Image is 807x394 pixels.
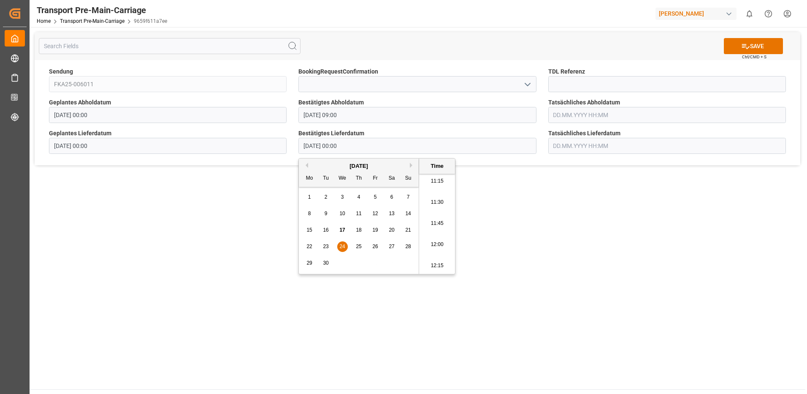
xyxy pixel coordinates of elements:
div: Choose Tuesday, September 30th, 2025 [321,258,331,268]
span: BookingRequestConfirmation [298,67,378,76]
span: 6 [390,194,393,200]
div: Tu [321,173,331,184]
span: Geplantes Lieferdatum [49,129,111,138]
div: [DATE] [299,162,419,170]
li: 12:15 [419,255,455,276]
span: Bestätigtes Abholdatum [298,98,364,107]
span: 5 [374,194,377,200]
div: Choose Monday, September 1st, 2025 [304,192,315,202]
span: 17 [339,227,345,233]
a: Transport Pre-Main-Carriage [60,18,125,24]
span: 28 [405,244,411,249]
input: Search Fields [39,38,301,54]
span: 9 [325,211,328,216]
span: Geplantes Abholdatum [49,98,111,107]
div: Choose Saturday, September 6th, 2025 [387,192,397,202]
span: 13 [389,211,394,216]
span: Tatsächliches Lieferdatum [548,129,620,138]
span: 27 [389,244,394,249]
span: 21 [405,227,411,233]
div: Choose Saturday, September 27th, 2025 [387,241,397,252]
div: [PERSON_NAME] [655,8,737,20]
span: 18 [356,227,361,233]
span: 11 [356,211,361,216]
button: Previous Month [303,163,308,168]
div: Choose Tuesday, September 16th, 2025 [321,225,331,235]
span: 24 [339,244,345,249]
button: [PERSON_NAME] [655,5,740,22]
div: month 2025-09 [301,189,417,271]
span: Ctrl/CMD + S [742,54,766,60]
span: 1 [308,194,311,200]
div: Th [354,173,364,184]
div: Su [403,173,414,184]
button: open menu [520,78,533,91]
span: 23 [323,244,328,249]
div: Transport Pre-Main-Carriage [37,4,167,16]
div: Choose Friday, September 26th, 2025 [370,241,381,252]
div: Choose Sunday, September 21st, 2025 [403,225,414,235]
input: DD.MM.YYYY HH:MM [548,107,786,123]
div: Choose Friday, September 12th, 2025 [370,208,381,219]
div: Fr [370,173,381,184]
span: 4 [357,194,360,200]
div: Choose Thursday, September 4th, 2025 [354,192,364,202]
div: Choose Monday, September 22nd, 2025 [304,241,315,252]
li: 11:45 [419,213,455,234]
span: 7 [407,194,410,200]
div: Choose Friday, September 5th, 2025 [370,192,381,202]
div: Choose Tuesday, September 9th, 2025 [321,208,331,219]
li: 11:30 [419,192,455,213]
span: 8 [308,211,311,216]
button: Next Month [410,163,415,168]
div: Choose Sunday, September 28th, 2025 [403,241,414,252]
button: Help Center [759,4,778,23]
div: Choose Thursday, September 11th, 2025 [354,208,364,219]
span: 12 [372,211,378,216]
div: Choose Monday, September 15th, 2025 [304,225,315,235]
span: 3 [341,194,344,200]
input: DD.MM.YYYY HH:MM [49,107,287,123]
div: We [337,173,348,184]
span: 22 [306,244,312,249]
span: TDL Referenz [548,67,585,76]
span: 14 [405,211,411,216]
span: Tatsächliches Abholdatum [548,98,620,107]
div: Choose Sunday, September 14th, 2025 [403,208,414,219]
span: 19 [372,227,378,233]
span: 10 [339,211,345,216]
div: Choose Wednesday, September 10th, 2025 [337,208,348,219]
a: Home [37,18,51,24]
li: 11:15 [419,171,455,192]
span: 2 [325,194,328,200]
span: Sendung [49,67,73,76]
span: 15 [306,227,312,233]
div: Choose Tuesday, September 2nd, 2025 [321,192,331,202]
span: 20 [389,227,394,233]
span: 16 [323,227,328,233]
span: 29 [306,260,312,266]
li: 12:00 [419,234,455,255]
div: Choose Saturday, September 13th, 2025 [387,208,397,219]
div: Choose Saturday, September 20th, 2025 [387,225,397,235]
div: Choose Thursday, September 18th, 2025 [354,225,364,235]
span: 30 [323,260,328,266]
div: Choose Wednesday, September 3rd, 2025 [337,192,348,202]
div: Sa [387,173,397,184]
div: Choose Thursday, September 25th, 2025 [354,241,364,252]
input: DD.MM.YYYY HH:MM [298,138,536,154]
span: 25 [356,244,361,249]
span: 26 [372,244,378,249]
span: Bestätigtes Lieferdatum [298,129,364,138]
div: Time [421,162,453,170]
input: DD.MM.YYYY HH:MM [298,107,536,123]
div: Choose Wednesday, September 17th, 2025 [337,225,348,235]
button: show 0 new notifications [740,4,759,23]
div: Choose Tuesday, September 23rd, 2025 [321,241,331,252]
input: DD.MM.YYYY HH:MM [548,138,786,154]
div: Choose Friday, September 19th, 2025 [370,225,381,235]
button: SAVE [724,38,783,54]
div: Choose Monday, September 29th, 2025 [304,258,315,268]
div: Choose Monday, September 8th, 2025 [304,208,315,219]
div: Choose Sunday, September 7th, 2025 [403,192,414,202]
